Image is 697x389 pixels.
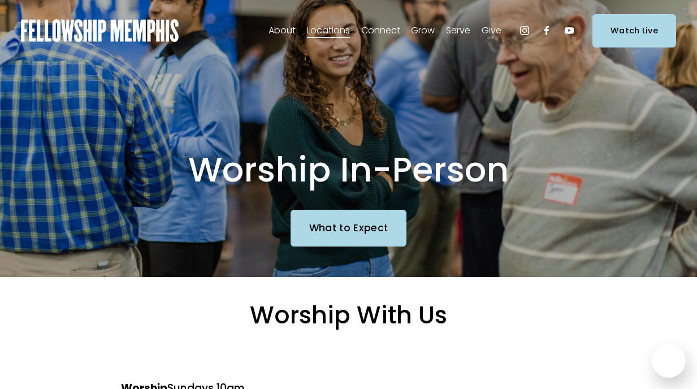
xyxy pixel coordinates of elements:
[482,23,501,39] span: Give
[21,300,676,331] h2: Worship With Us
[361,21,400,40] a: folder dropdown
[446,23,470,39] span: Serve
[411,21,435,40] a: folder dropdown
[103,149,594,191] h1: Worship In-Person
[592,14,676,47] a: Watch Live
[564,25,575,36] a: YouTube
[307,23,350,39] span: Locations
[269,23,296,39] span: About
[291,210,406,246] a: What to Expect
[519,25,530,36] a: Instagram
[482,21,501,40] a: folder dropdown
[541,25,552,36] a: Facebook
[446,21,470,40] a: folder dropdown
[361,23,400,39] span: Connect
[411,23,435,39] span: Grow
[269,21,296,40] a: folder dropdown
[307,21,350,40] a: folder dropdown
[21,19,179,42] img: Fellowship Memphis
